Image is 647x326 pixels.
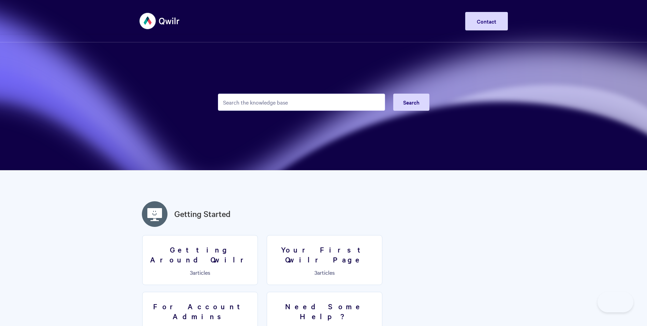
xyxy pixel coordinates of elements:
[271,301,378,321] h3: Need Some Help?
[147,245,253,264] h3: Getting Around Qwilr
[465,12,508,30] a: Contact
[174,208,231,220] a: Getting Started
[139,8,180,34] img: Qwilr Help Center
[314,269,317,276] span: 3
[403,98,420,106] span: Search
[393,94,429,111] button: Search
[142,235,258,285] a: Getting Around Qwilr 3articles
[271,245,378,264] h3: Your First Qwilr Page
[598,292,633,312] iframe: Toggle Customer Support
[267,235,382,285] a: Your First Qwilr Page 3articles
[218,94,385,111] input: Search the knowledge base
[147,269,253,275] p: articles
[271,269,378,275] p: articles
[147,301,253,321] h3: For Account Admins
[190,269,193,276] span: 3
